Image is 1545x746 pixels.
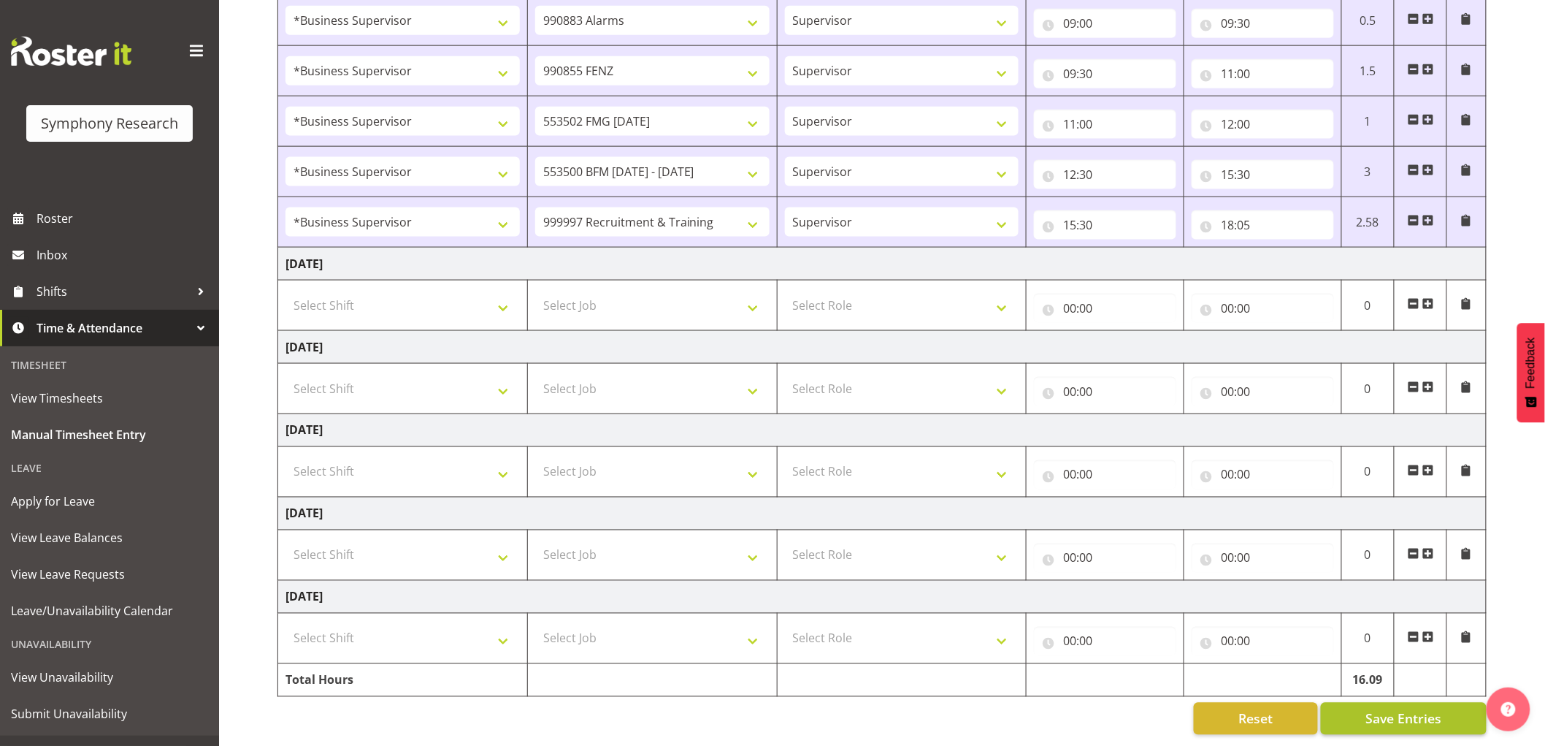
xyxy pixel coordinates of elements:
td: 0 [1342,530,1395,581]
span: Leave/Unavailability Calendar [11,600,208,622]
span: Time & Attendance [37,317,190,339]
a: View Leave Balances [4,519,215,556]
input: Click to select... [1034,160,1176,189]
input: Click to select... [1192,59,1334,88]
td: [DATE] [278,498,1487,530]
div: Unavailability [4,629,215,659]
input: Click to select... [1192,210,1334,240]
input: Click to select... [1034,377,1176,406]
input: Click to select... [1192,460,1334,490]
td: 2.58 [1342,197,1395,248]
a: View Leave Requests [4,556,215,593]
div: Symphony Research [41,113,178,134]
a: View Unavailability [4,659,215,696]
input: Click to select... [1034,544,1176,573]
span: View Unavailability [11,666,208,688]
span: Manual Timesheet Entry [11,424,208,446]
div: Timesheet [4,350,215,380]
span: Submit Unavailability [11,703,208,725]
span: Reset [1238,709,1273,728]
input: Click to select... [1034,460,1176,490]
input: Click to select... [1192,377,1334,406]
span: Inbox [37,244,212,266]
span: Save Entries [1365,709,1441,728]
td: 0 [1342,281,1395,331]
input: Click to select... [1034,110,1176,139]
span: View Leave Balances [11,527,208,549]
a: View Timesheets [4,380,215,416]
td: 16.09 [1342,664,1395,697]
input: Click to select... [1034,210,1176,240]
span: Roster [37,208,212,229]
input: Click to select... [1034,59,1176,88]
input: Click to select... [1034,9,1176,38]
td: 1 [1342,96,1395,147]
a: Manual Timesheet Entry [4,416,215,453]
input: Click to select... [1192,9,1334,38]
a: Leave/Unavailability Calendar [4,593,215,629]
input: Click to select... [1192,294,1334,323]
td: [DATE] [278,414,1487,447]
div: Leave [4,453,215,483]
img: Rosterit website logo [11,37,131,66]
td: [DATE] [278,581,1487,614]
button: Save Entries [1321,703,1487,735]
td: 0 [1342,447,1395,498]
input: Click to select... [1192,160,1334,189]
button: Reset [1194,703,1318,735]
td: Total Hours [278,664,528,697]
input: Click to select... [1034,627,1176,656]
a: Submit Unavailability [4,696,215,732]
span: Feedback [1525,338,1538,389]
input: Click to select... [1192,110,1334,139]
img: help-xxl-2.png [1501,702,1516,717]
span: Apply for Leave [11,490,208,512]
span: Shifts [37,281,190,302]
button: Feedback - Show survey [1517,323,1545,422]
td: 1.5 [1342,46,1395,96]
input: Click to select... [1192,544,1334,573]
td: [DATE] [278,248,1487,281]
a: Apply for Leave [4,483,215,519]
td: 3 [1342,147,1395,197]
input: Click to select... [1034,294,1176,323]
span: View Timesheets [11,387,208,409]
span: View Leave Requests [11,563,208,585]
input: Click to select... [1192,627,1334,656]
td: 0 [1342,364,1395,414]
td: [DATE] [278,331,1487,364]
td: 0 [1342,614,1395,664]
